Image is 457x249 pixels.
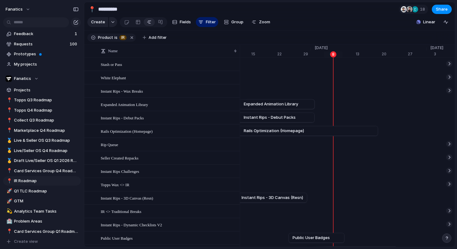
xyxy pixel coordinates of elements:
span: Card Services Group Q4 Roadmap [14,168,79,174]
span: [DATE] [427,45,447,51]
div: 🏥 [7,218,11,225]
button: Zoom [249,17,273,27]
span: Feedback [14,31,73,37]
button: Fanatics [3,74,81,83]
span: Live & Seller OS Q3 Roadmap [14,137,79,144]
button: Group [221,17,247,27]
a: 🥇Live & Seller OS Q3 Roadmap [3,136,81,145]
span: Topps Q4 Roadmap [14,107,79,113]
div: 📍 [7,107,11,114]
button: 📍 [6,178,12,184]
span: Collect Q3 Roadmap [14,117,79,123]
div: 📍Topps Q4 Roadmap [3,106,81,115]
button: 🚀 [6,198,12,204]
span: Rails Optimization (Homepage) [244,128,304,134]
span: Expanded Animation Library [244,101,298,107]
span: Linear [423,19,435,25]
div: 📍 [7,228,11,235]
span: IR [121,35,125,40]
div: 📍Collect Q3 Roadmap [3,116,81,125]
button: 📍 [6,127,12,134]
span: Add filter [149,35,167,40]
span: My projects [14,61,79,67]
span: Topps Q3 Roadmap [14,97,79,103]
div: 🥇 [7,147,11,154]
span: Instant Rips - Debut Packs [101,114,144,121]
a: 💫Analytics Team Tasks [3,207,81,216]
a: Public User Badges [293,233,340,242]
button: 📍 [6,107,12,113]
div: 📍Card Services Group Q1 Roadmap [3,227,81,236]
button: 🚀 [6,188,12,194]
button: 🏥 [6,218,12,224]
span: [DATE] [311,45,331,51]
button: 🥇 [6,158,12,164]
a: 🥇Live/Seller OS Q4 Roadmap [3,146,81,155]
span: GTM [14,198,79,204]
span: Name [108,48,118,54]
span: Zoom [259,19,270,25]
div: 🚀 [7,198,11,205]
span: Create view [14,238,38,245]
span: IR <> Traditional Breaks [101,208,141,215]
button: Create view [3,237,81,246]
span: Seller Created Repacks [101,154,138,161]
span: Stash or Pass [101,61,122,68]
span: Card Services Group Q1 Roadmap [14,228,79,235]
div: 📍 [7,117,11,124]
div: 🚀Q1 TLC Roadmap [3,187,81,196]
span: 18 [420,6,427,12]
button: 📍 [6,97,12,103]
div: 22 [277,51,303,57]
span: Prototypes [14,51,79,57]
span: Share [436,6,448,12]
span: Group [231,19,243,25]
span: Live/Seller OS Q4 Roadmap [14,148,79,154]
span: Expanded Animation Library [101,101,148,108]
div: 📍 [7,167,11,174]
div: 🚀 [7,187,11,195]
span: Instant Rips - Debut Packs [244,114,296,121]
button: IR [118,34,128,41]
button: Linear [414,17,438,27]
div: 29 [303,51,311,57]
div: 📍 [7,127,11,134]
div: 📍 [7,178,11,185]
div: 📍Topps Q3 Roadmap [3,95,81,105]
button: is [113,34,119,41]
button: 🥇 [6,148,12,154]
button: Add filter [139,33,170,42]
a: 📍Card Services Group Q4 Roadmap [3,166,81,176]
span: IR Roadmap [14,178,79,184]
button: Share [432,5,452,14]
span: Public User Badges [101,234,133,242]
button: fanatics [3,4,34,14]
span: Product [98,35,113,40]
button: 📍 [6,168,12,174]
span: Instant Rips - 3D Canvas (Resn) [101,194,153,201]
div: 💫 [7,208,11,215]
span: Fields [180,19,191,25]
span: Projects [14,87,79,93]
a: Feedback1 [3,29,81,39]
button: 📍 [6,228,12,235]
a: Projects [3,85,81,95]
span: Filter [206,19,216,25]
a: Expanded Animation Library [229,99,311,109]
a: Rails Optimization (Homepage) [113,126,374,136]
span: Instant Rips - 3D Canvas (Resn) [242,195,303,201]
div: 27 [408,51,427,57]
button: 🥇 [6,137,12,144]
a: 📍Marketplace Q4 Roadmap [3,126,81,135]
span: Instant Rips - Wax Breaks [101,87,143,95]
a: 🥇Draft Live/Seller OS Q1 2026 Roadmap [3,156,81,165]
div: 🥇 [7,157,11,164]
a: Prototypes [3,49,81,59]
div: 6 [330,51,356,57]
span: Rails Optimization (Homepage) [101,127,153,135]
